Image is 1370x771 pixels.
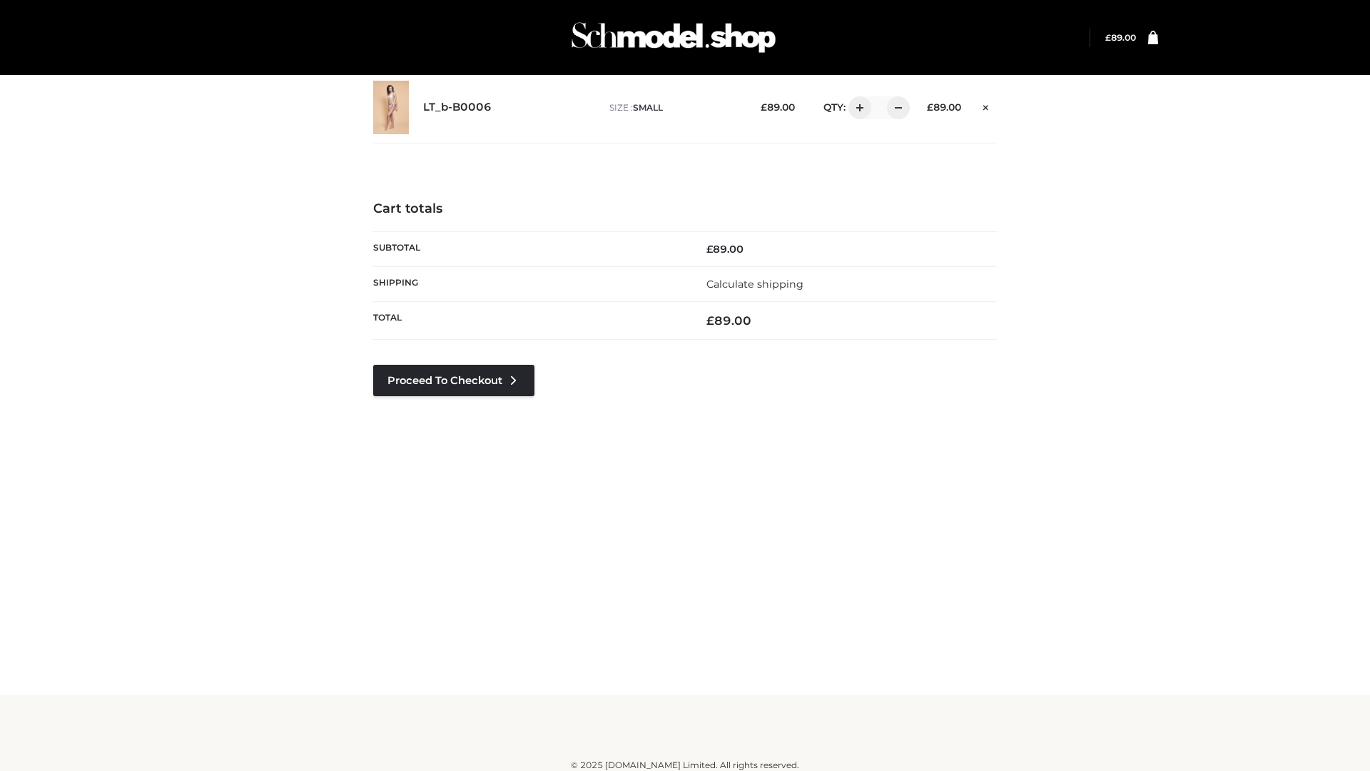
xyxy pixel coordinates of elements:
a: Calculate shipping [706,278,803,291]
span: £ [761,101,767,113]
a: Remove this item [975,96,997,115]
th: Shipping [373,266,685,301]
a: LT_b-B0006 [423,101,492,114]
span: £ [1105,32,1111,43]
a: £89.00 [1105,32,1136,43]
span: £ [706,243,713,256]
bdi: 89.00 [706,313,751,328]
a: Proceed to Checkout [373,365,534,396]
bdi: 89.00 [706,243,744,256]
h4: Cart totals [373,201,997,217]
bdi: 89.00 [927,101,961,113]
th: Total [373,302,685,340]
th: Subtotal [373,231,685,266]
img: LT_b-B0006 - SMALL [373,81,409,134]
span: £ [927,101,933,113]
div: QTY: [809,96,905,119]
span: £ [706,313,714,328]
span: SMALL [633,102,663,113]
bdi: 89.00 [761,101,795,113]
bdi: 89.00 [1105,32,1136,43]
img: Schmodel Admin 964 [567,9,781,66]
p: size : [609,101,739,114]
